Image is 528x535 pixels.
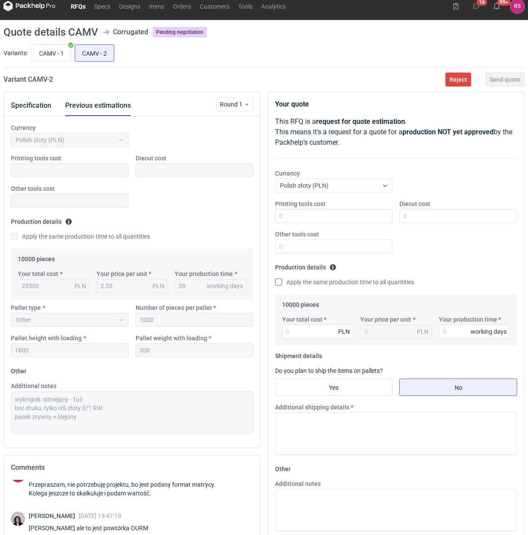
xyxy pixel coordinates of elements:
h2: Variant CAMV - 2 [3,74,53,85]
button: Send quote [485,73,525,86]
div: PLN [417,327,428,336]
span: Send quote [489,76,521,83]
span: Round 1 [220,100,244,109]
h1: Quote details CAMV [3,27,98,37]
span: [DATE] 13:47:19 [79,512,121,519]
div: PLN [153,282,164,290]
label: Printing tools cost [275,199,325,208]
h2: Comments [11,462,253,473]
label: Variants: [3,49,28,57]
a: Analytics [257,1,290,11]
input: 0 [439,325,511,339]
label: CAMV - 2 [75,44,114,62]
label: Your production time [175,269,233,278]
div: [PERSON_NAME] ale to jest powtórka OURM [29,524,159,532]
p: This RFQ is a . This means it's a request for a quote for a by the Packhelp's customer. [275,116,518,148]
label: Pallet height with loading [11,334,82,342]
input: 0 [275,239,393,253]
a: Orders [169,1,196,11]
strong: request for quote estimation [316,117,405,126]
svg: Packhelp Pro [3,1,56,11]
span: Polish złoty (PLN) [280,182,329,189]
label: Your total cost [282,315,322,324]
a: Customers [196,1,234,11]
legend: Other [275,462,291,472]
span: Reject [449,76,467,83]
input: 0 [275,209,393,223]
textarea: wykrojnik: istniejący - 1uż bez druku, tylko HS złoty 0/1 RW pasek zrywny + klejony [11,391,253,434]
label: Additional notes [11,382,56,390]
legend: 10000 pieces [282,298,319,308]
a: Specs [90,1,115,11]
label: Yes [275,379,393,396]
div: Przepraszam, nie potrzebuję projektu, bo jest podany format matrycy. Kolega jeszcze to skalkuluje... [29,480,226,498]
a: RFQs [66,1,90,11]
span: [PERSON_NAME] [29,512,79,519]
a: Designs [115,1,145,11]
div: working days [207,282,243,290]
div: PLN [74,282,86,290]
label: Currency [11,123,36,132]
button: Reject [445,73,471,86]
label: Other tools cost [11,184,55,193]
label: Apply the same production time to all quantities [275,278,414,286]
div: working days [471,327,507,336]
label: Diecut cost [399,199,430,208]
label: Do you plan to ship the items on pallets? [275,367,383,374]
strong: Your quote [275,100,309,108]
span: Pending negotiation [153,27,207,37]
label: Additional notes [275,479,321,488]
label: Other tools cost [275,230,319,239]
label: No [399,379,517,396]
a: Items [145,1,169,11]
strong: production NOT yet approved [402,128,494,136]
label: Number of pieces per pallet [136,303,212,312]
label: Your production time [439,315,497,324]
legend: Production details [275,260,336,271]
label: Diecut cost [136,154,166,163]
button: Previous estimations [65,95,131,116]
div: PLN [338,327,350,336]
label: CAMV - 1 [32,44,71,62]
label: Pallet weight with loading [136,334,207,342]
button: Specification [11,95,51,116]
legend: Production details [11,215,72,225]
label: Your price per unit [96,269,147,278]
label: Currency [275,169,300,178]
label: Pallet type [11,303,41,312]
legend: Shipment details [275,349,322,359]
img: Sebastian Markut [11,512,25,526]
label: Printing tools cost [11,154,61,163]
label: Apply the same production time to all quantities [11,232,150,241]
input: 0 [399,209,517,223]
div: Corrugated [113,27,148,37]
a: Tools [234,1,257,11]
label: Your price per unit [360,315,411,324]
legend: Other [11,364,27,375]
label: Additional shipping details [275,403,349,412]
input: 0 [282,325,354,339]
legend: 10000 pieces [18,252,55,263]
label: Your total cost [18,269,58,278]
